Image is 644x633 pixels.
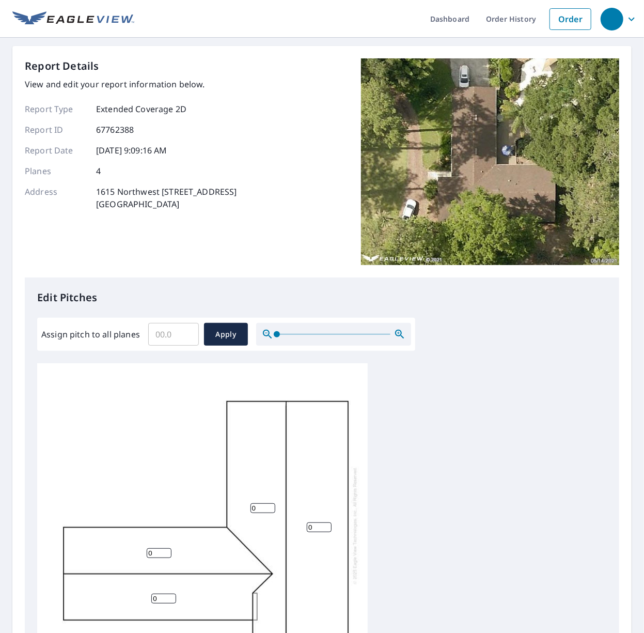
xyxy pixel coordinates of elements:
p: Planes [25,165,87,177]
input: 00.0 [148,320,199,349]
span: Apply [212,328,240,341]
img: Top image [361,58,619,265]
p: Address [25,186,87,210]
p: Edit Pitches [37,290,607,305]
p: 4 [96,165,101,177]
button: Apply [204,323,248,346]
p: Extended Coverage 2D [96,103,186,115]
p: [DATE] 9:09:16 AM [96,144,167,157]
p: View and edit your report information below. [25,78,237,90]
p: Report Date [25,144,87,157]
p: Report Type [25,103,87,115]
p: Report Details [25,58,99,74]
p: 67762388 [96,123,134,136]
p: 1615 Northwest [STREET_ADDRESS] [GEOGRAPHIC_DATA] [96,186,237,210]
a: Order [549,8,591,30]
p: Report ID [25,123,87,136]
img: EV Logo [12,11,134,27]
label: Assign pitch to all planes [41,328,140,341]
